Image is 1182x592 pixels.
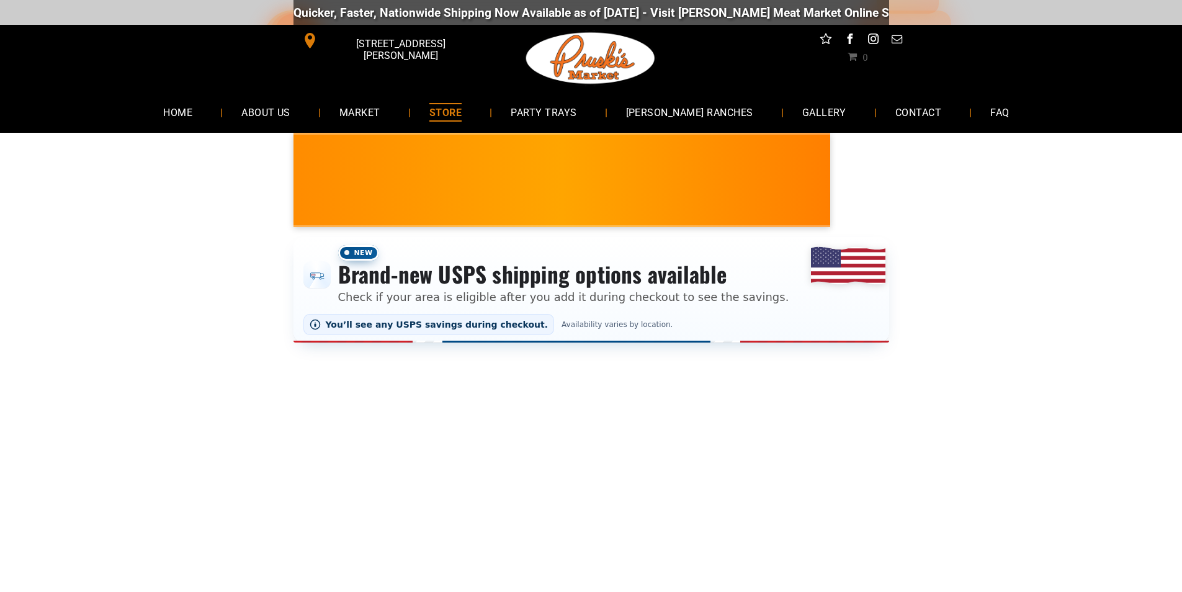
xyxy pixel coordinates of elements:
a: STORE [411,96,480,128]
span: [STREET_ADDRESS][PERSON_NAME] [320,32,480,68]
a: ABOUT US [223,96,309,128]
a: Social network [818,31,834,50]
span: You’ll see any USPS savings during checkout. [326,320,548,330]
a: [STREET_ADDRESS][PERSON_NAME] [293,31,483,50]
p: Check if your area is eligible after you add it during checkout to see the savings. [338,289,789,305]
div: Shipping options announcement [293,237,889,343]
span: 0 [862,52,867,61]
a: CONTACT [877,96,960,128]
a: FAQ [972,96,1028,128]
a: MARKET [321,96,399,128]
span: Availability varies by location. [559,320,675,329]
a: instagram [865,31,881,50]
span: [PERSON_NAME] MARKET [711,189,955,209]
img: Pruski-s+Market+HQ+Logo2-1920w.png [524,25,658,92]
div: Quicker, Faster, Nationwide Shipping Now Available as of [DATE] - Visit [PERSON_NAME] Meat Market... [207,6,959,20]
h3: Brand-new USPS shipping options available [338,261,789,288]
a: email [889,31,905,50]
a: [DOMAIN_NAME][URL] [838,6,959,20]
a: facebook [841,31,857,50]
a: [PERSON_NAME] RANCHES [607,96,772,128]
span: New [338,245,379,261]
a: HOME [145,96,211,128]
a: PARTY TRAYS [492,96,595,128]
a: GALLERY [784,96,865,128]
